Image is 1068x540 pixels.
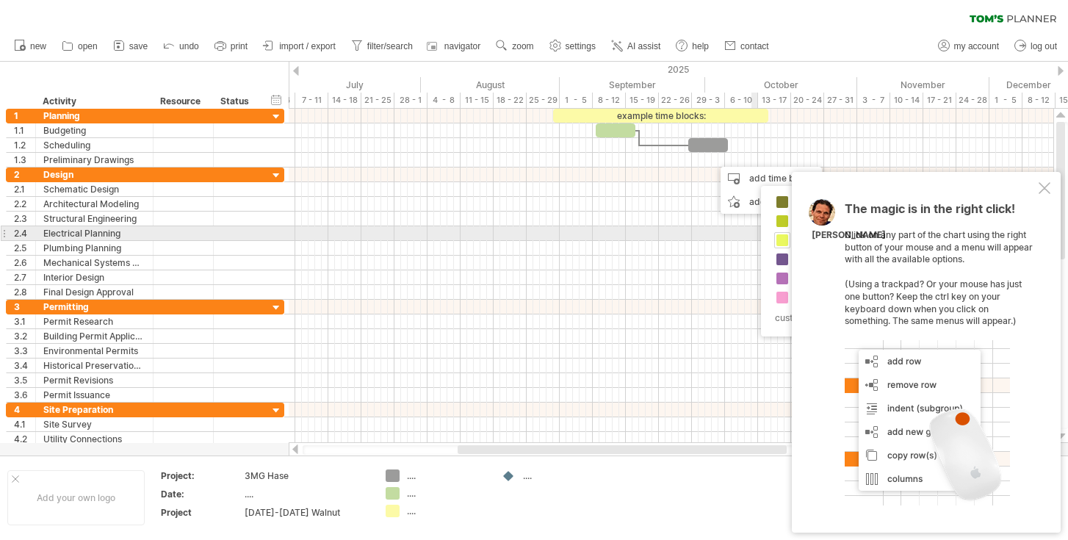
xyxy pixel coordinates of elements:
[14,388,35,402] div: 3.6
[129,41,148,51] span: save
[740,41,769,51] span: contact
[791,93,824,108] div: 20 - 24
[58,37,102,56] a: open
[721,37,773,56] a: contact
[14,168,35,181] div: 2
[245,469,368,482] div: 3MG Hase
[43,212,145,226] div: Structural Engineering
[14,285,35,299] div: 2.8
[1022,93,1056,108] div: 8 - 12
[527,93,560,108] div: 25 - 29
[758,93,791,108] div: 13 - 17
[43,314,145,328] div: Permit Research
[10,37,51,56] a: new
[14,432,35,446] div: 4.2
[768,308,884,328] div: custom colors...
[279,41,336,51] span: import / export
[160,94,205,109] div: Resource
[14,359,35,372] div: 3.4
[43,300,145,314] div: Permitting
[259,37,340,56] a: import / export
[43,109,145,123] div: Planning
[407,469,487,482] div: ....
[43,241,145,255] div: Plumbing Planning
[672,37,713,56] a: help
[43,373,145,387] div: Permit Revisions
[43,94,145,109] div: Activity
[14,300,35,314] div: 3
[560,77,705,93] div: September 2025
[659,93,692,108] div: 22 - 26
[7,470,145,525] div: Add your own logo
[692,93,725,108] div: 29 - 3
[328,93,361,108] div: 14 - 18
[367,41,413,51] span: filter/search
[161,469,242,482] div: Project:
[394,93,427,108] div: 28 - 1
[14,373,35,387] div: 3.5
[427,93,461,108] div: 4 - 8
[845,278,1022,326] span: (Using a trackpad? Or your mouse has just one button? Keep the ctrl key on your keyboard down whe...
[923,93,956,108] div: 17 - 21
[407,487,487,500] div: ....
[14,212,35,226] div: 2.3
[14,417,35,431] div: 4.1
[43,256,145,270] div: Mechanical Systems Design
[845,201,1015,223] span: The magic is in the right click!
[109,37,152,56] a: save
[407,505,487,517] div: ....
[546,37,600,56] a: settings
[30,41,46,51] span: new
[14,109,35,123] div: 1
[692,41,709,51] span: help
[566,41,596,51] span: settings
[14,182,35,196] div: 2.1
[425,37,485,56] a: navigator
[890,93,923,108] div: 10 - 14
[812,229,886,242] div: [PERSON_NAME]
[512,41,533,51] span: zoom
[626,93,659,108] div: 15 - 19
[560,93,593,108] div: 1 - 5
[14,226,35,240] div: 2.4
[956,93,989,108] div: 24 - 28
[159,37,203,56] a: undo
[43,182,145,196] div: Schematic Design
[14,197,35,211] div: 2.2
[220,94,253,109] div: Status
[627,41,660,51] span: AI assist
[593,93,626,108] div: 8 - 12
[43,138,145,152] div: Scheduling
[14,123,35,137] div: 1.1
[725,93,758,108] div: 6 - 10
[1011,37,1061,56] a: log out
[211,37,252,56] a: print
[43,432,145,446] div: Utility Connections
[43,270,145,284] div: Interior Design
[231,41,248,51] span: print
[245,506,368,519] div: [DATE]-[DATE] Walnut
[361,93,394,108] div: 21 - 25
[43,359,145,372] div: Historical Preservation Approval
[347,37,417,56] a: filter/search
[857,93,890,108] div: 3 - 7
[43,123,145,137] div: Budgeting
[721,167,822,190] div: add time block
[43,403,145,417] div: Site Preparation
[43,344,145,358] div: Environmental Permits
[934,37,1003,56] a: my account
[269,77,421,93] div: July 2025
[161,488,242,500] div: Date:
[43,329,145,343] div: Building Permit Application
[179,41,199,51] span: undo
[607,37,665,56] a: AI assist
[43,197,145,211] div: Architectural Modeling
[43,285,145,299] div: Final Design Approval
[245,488,368,500] div: ....
[523,469,603,482] div: ....
[461,93,494,108] div: 11 - 15
[857,77,989,93] div: November 2025
[492,37,538,56] a: zoom
[14,403,35,417] div: 4
[14,153,35,167] div: 1.3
